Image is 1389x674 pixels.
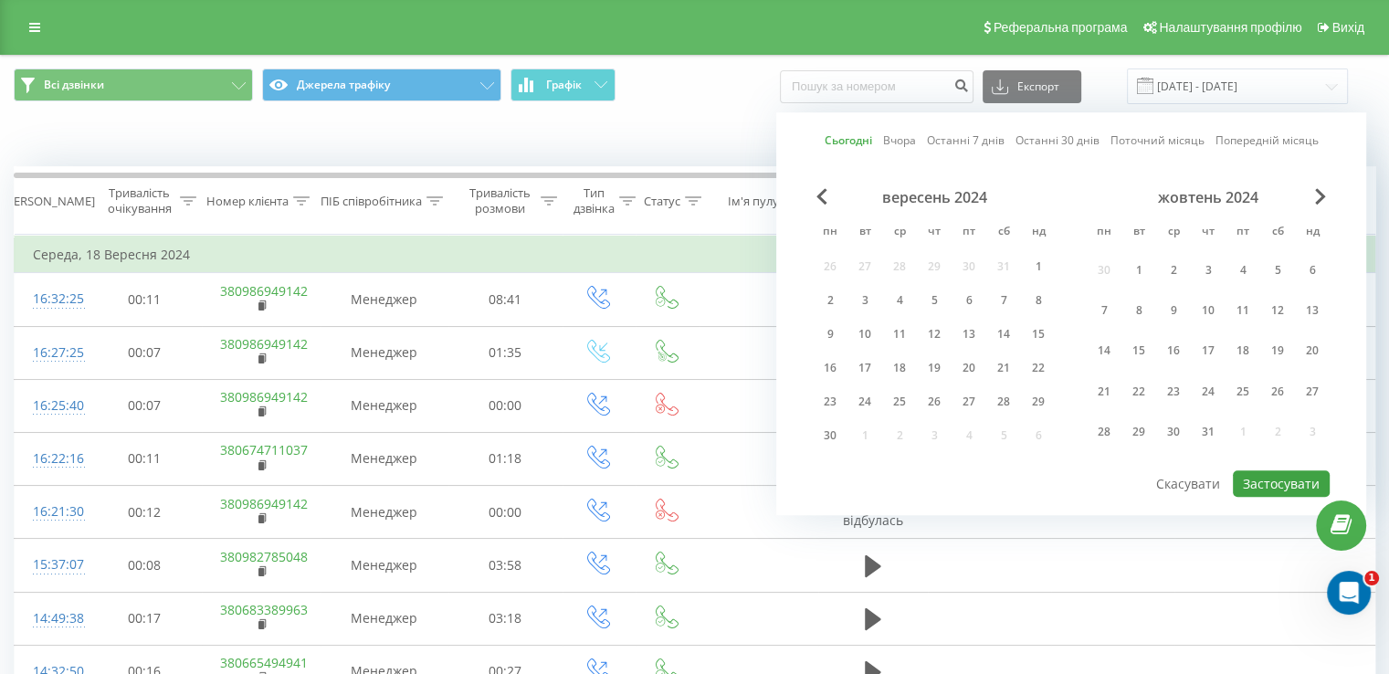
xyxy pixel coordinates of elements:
div: Ім'я пулу [728,194,779,209]
div: пт 11 жовт 2024 р. [1226,294,1260,328]
div: 5 [1266,258,1289,282]
button: Скасувати [1146,470,1230,497]
div: 14:49:38 [33,601,69,637]
div: сб 28 вер 2024 р. [986,388,1021,416]
div: 17 [853,356,877,380]
div: нд 22 вер 2024 р. [1021,354,1056,382]
div: вт 22 жовт 2024 р. [1121,374,1156,408]
div: 20 [1300,340,1324,363]
div: пт 13 вер 2024 р. [952,321,986,348]
div: 5 [922,289,946,312]
div: 6 [1300,258,1324,282]
div: пн 23 вер 2024 р. [813,388,847,416]
div: 18 [1231,340,1255,363]
div: пт 27 вер 2024 р. [952,388,986,416]
div: ср 16 жовт 2024 р. [1156,334,1191,368]
td: 00:00 [448,379,563,432]
div: 19 [1266,340,1289,363]
td: 00:11 [88,432,202,485]
div: 25 [1231,380,1255,404]
div: 17 [1196,340,1220,363]
div: 8 [1026,289,1050,312]
div: сб 19 жовт 2024 р. [1260,334,1295,368]
div: 26 [1266,380,1289,404]
div: пт 25 жовт 2024 р. [1226,374,1260,408]
span: Next Month [1315,188,1326,205]
a: 380683389963 [220,601,308,618]
div: 22 [1127,380,1151,404]
td: 00:12 [88,486,202,539]
div: пт 18 жовт 2024 р. [1226,334,1260,368]
div: чт 12 вер 2024 р. [917,321,952,348]
div: 12 [1266,299,1289,322]
div: сб 21 вер 2024 р. [986,354,1021,382]
td: 00:08 [88,539,202,592]
div: 29 [1026,390,1050,414]
td: 00:00 [448,486,563,539]
div: 13 [1300,299,1324,322]
div: нд 20 жовт 2024 р. [1295,334,1330,368]
div: 4 [888,289,911,312]
div: 1 [1026,255,1050,279]
div: пн 28 жовт 2024 р. [1087,416,1121,449]
div: ср 2 жовт 2024 р. [1156,253,1191,287]
abbr: субота [990,219,1017,247]
div: 16:22:16 [33,441,69,477]
a: Сьогодні [825,132,872,150]
td: 00:17 [88,592,202,645]
div: 24 [1196,380,1220,404]
div: чт 31 жовт 2024 р. [1191,416,1226,449]
div: 12 [922,322,946,346]
input: Пошук за номером [780,70,973,103]
a: 380665494941 [220,654,308,671]
div: 28 [992,390,1015,414]
div: Статус [644,194,680,209]
div: нд 6 жовт 2024 р. [1295,253,1330,287]
div: 27 [1300,380,1324,404]
button: Застосувати [1233,470,1330,497]
div: 16:27:25 [33,335,69,371]
div: пн 2 вер 2024 р. [813,287,847,314]
div: вт 10 вер 2024 р. [847,321,882,348]
div: сб 5 жовт 2024 р. [1260,253,1295,287]
div: 23 [1162,380,1185,404]
div: 2 [1162,258,1185,282]
div: чт 17 жовт 2024 р. [1191,334,1226,368]
div: вт 29 жовт 2024 р. [1121,416,1156,449]
span: Налаштування профілю [1159,20,1301,35]
div: 20 [957,356,981,380]
div: 16:21:30 [33,494,69,530]
a: Поточний місяць [1110,132,1205,150]
div: 30 [1162,420,1185,444]
div: 16:25:40 [33,388,69,424]
a: Останні 30 днів [1015,132,1100,150]
td: 08:41 [448,273,563,326]
div: пн 21 жовт 2024 р. [1087,374,1121,408]
abbr: неділя [1299,219,1326,247]
td: 01:35 [448,326,563,379]
td: Менеджер [321,539,448,592]
div: 29 [1127,420,1151,444]
div: нд 13 жовт 2024 р. [1295,294,1330,328]
a: 380986949142 [220,388,308,405]
abbr: п’ятниця [955,219,983,247]
div: ср 30 жовт 2024 р. [1156,416,1191,449]
td: 00:07 [88,379,202,432]
div: 6 [957,289,981,312]
td: Менеджер [321,273,448,326]
div: Тип дзвінка [573,185,615,216]
td: Менеджер [321,592,448,645]
abbr: неділя [1025,219,1052,247]
div: чт 10 жовт 2024 р. [1191,294,1226,328]
div: сб 26 жовт 2024 р. [1260,374,1295,408]
span: Вихід [1332,20,1364,35]
span: Розмова не відбулась [837,495,909,529]
div: ср 9 жовт 2024 р. [1156,294,1191,328]
div: 24 [853,390,877,414]
div: чт 24 жовт 2024 р. [1191,374,1226,408]
div: чт 26 вер 2024 р. [917,388,952,416]
button: Всі дзвінки [14,68,253,101]
abbr: четвер [1194,219,1222,247]
div: вт 3 вер 2024 р. [847,287,882,314]
div: 30 [818,424,842,448]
